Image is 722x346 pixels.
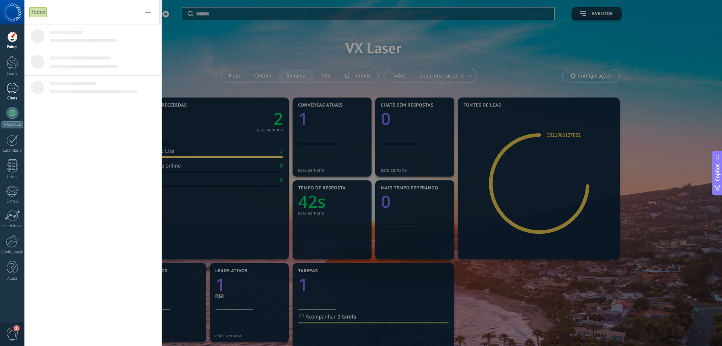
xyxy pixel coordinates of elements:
div: E-mail [2,199,23,204]
div: WhatsApp [2,121,23,128]
div: Ajuda [2,276,23,281]
div: Calendário [2,148,23,153]
span: Copilot [714,164,721,181]
div: Configurações [2,250,23,255]
div: Painel [2,45,23,50]
div: Listas [2,175,23,180]
span: 1 [14,325,20,331]
div: Todos [29,7,47,18]
div: Estatísticas [2,224,23,229]
div: Chats [2,96,23,101]
div: Leads [2,72,23,77]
